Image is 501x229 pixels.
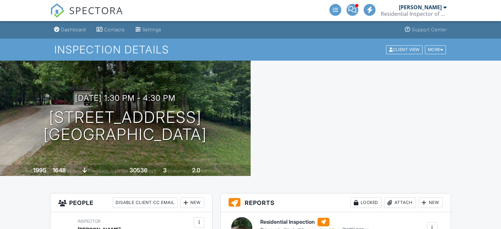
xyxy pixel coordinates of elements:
div: 3 [163,167,167,174]
h1: [STREET_ADDRESS] [GEOGRAPHIC_DATA] [43,109,207,144]
span: sq.ft. [149,168,157,173]
div: Settings [142,27,161,32]
div: New [180,197,204,208]
span: Inspector [78,219,100,224]
h1: Inspection Details [54,44,447,55]
div: Support Center [412,27,447,32]
a: SPECTORA [50,9,123,23]
div: Locked [350,197,382,208]
div: Disable Client CC Email [113,197,178,208]
img: The Best Home Inspection Software - Spectora [50,3,65,18]
h3: People [50,193,212,212]
div: Client View [386,45,423,54]
div: 30536 [129,167,148,174]
h6: Residential Inspection [260,218,369,226]
span: bathrooms [201,168,220,173]
span: crawlspace [88,168,108,173]
span: Lot Size [115,168,128,173]
span: sq. ft. [67,168,76,173]
div: Dashboard [61,27,86,32]
div: 1995 [33,167,46,174]
div: [PERSON_NAME] [399,4,442,11]
a: Dashboard [51,24,89,36]
h3: Reports [221,193,451,212]
div: Attach [384,197,416,208]
a: Contacts [94,24,127,36]
div: Residential Inspector of America [381,11,447,17]
span: SPECTORA [69,3,123,17]
a: Settings [133,24,164,36]
span: bedrooms [168,168,186,173]
a: Support Center [402,24,450,36]
div: 1648 [53,167,66,174]
div: New [419,197,443,208]
div: 2.0 [192,167,200,174]
div: More [425,45,446,54]
h3: [DATE] 1:30 pm - 4:30 pm [75,94,176,102]
div: Contacts [104,27,125,32]
span: Built [25,168,32,173]
a: Client View [385,47,424,52]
